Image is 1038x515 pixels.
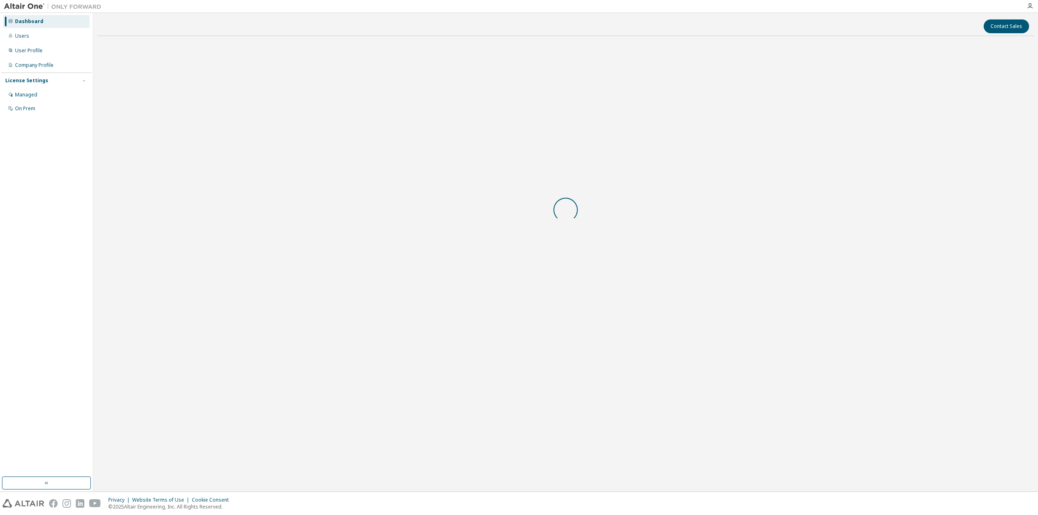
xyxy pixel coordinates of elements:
img: altair_logo.svg [2,499,44,508]
button: Contact Sales [984,19,1029,33]
img: Altair One [4,2,105,11]
img: linkedin.svg [76,499,84,508]
div: Website Terms of Use [132,497,192,503]
img: facebook.svg [49,499,58,508]
div: Users [15,33,29,39]
div: Company Profile [15,62,54,68]
div: Managed [15,92,37,98]
div: Privacy [108,497,132,503]
img: youtube.svg [89,499,101,508]
img: instagram.svg [62,499,71,508]
p: © 2025 Altair Engineering, Inc. All Rights Reserved. [108,503,234,510]
div: Cookie Consent [192,497,234,503]
div: User Profile [15,47,43,54]
div: On Prem [15,105,35,112]
div: Dashboard [15,18,43,25]
div: License Settings [5,77,48,84]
